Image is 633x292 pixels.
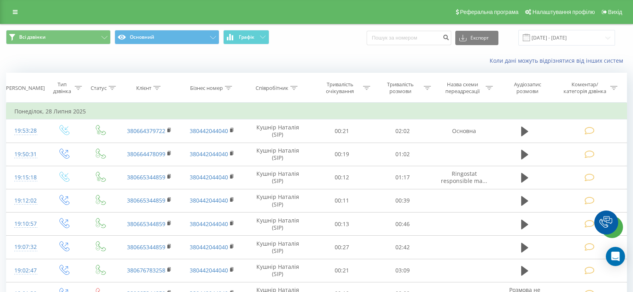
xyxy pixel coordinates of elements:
span: Всі дзвінки [19,34,46,40]
td: Кушнір Наталія (SIP) [244,213,312,236]
div: 19:07:32 [14,239,37,255]
a: 380442044040 [190,150,228,158]
span: Графік [239,34,254,40]
div: 19:12:02 [14,193,37,209]
td: 00:13 [312,213,372,236]
a: 380442044040 [190,197,228,204]
span: Ringostat responsible ma... [441,170,487,185]
div: Клієнт [136,85,151,91]
div: Назва схеми переадресації [441,81,484,95]
td: 00:46 [372,213,433,236]
td: 02:42 [372,236,433,259]
a: 380442044040 [190,127,228,135]
td: 01:02 [372,143,433,166]
span: Налаштування профілю [532,9,595,15]
div: Коментар/категорія дзвінка [562,81,608,95]
td: 00:11 [312,189,372,212]
a: Коли дані можуть відрізнятися вiд інших систем [490,57,627,64]
a: 380442044040 [190,243,228,251]
div: Статус [91,85,107,91]
div: [PERSON_NAME] [4,85,45,91]
a: 380442044040 [190,220,228,228]
td: Основна [433,119,496,143]
div: Бізнес номер [190,85,223,91]
button: Експорт [455,31,498,45]
div: 19:53:28 [14,123,37,139]
div: 19:15:18 [14,170,37,185]
td: Понеділок, 28 Липня 2025 [6,103,627,119]
a: 380665344859 [127,197,165,204]
a: 380665344859 [127,173,165,181]
td: Кушнір Наталія (SIP) [244,236,312,259]
div: 19:50:31 [14,147,37,162]
div: 19:10:57 [14,216,37,232]
td: 00:39 [372,189,433,212]
td: Кушнір Наталія (SIP) [244,259,312,282]
span: Реферальна програма [460,9,519,15]
div: Аудіозапис розмови [503,81,552,95]
div: Співробітник [256,85,288,91]
td: 01:17 [372,166,433,189]
span: Вихід [608,9,622,15]
button: Основний [115,30,219,44]
div: Тип дзвінка [52,81,72,95]
a: 380676783258 [127,266,165,274]
td: 00:19 [312,143,372,166]
a: 380442044040 [190,266,228,274]
div: 19:02:47 [14,263,37,278]
td: 00:27 [312,236,372,259]
div: Тривалість розмови [379,81,422,95]
a: 380665344859 [127,220,165,228]
td: Кушнір Наталія (SIP) [244,119,312,143]
td: Кушнір Наталія (SIP) [244,143,312,166]
td: 02:02 [372,119,433,143]
div: Open Intercom Messenger [606,247,625,266]
td: Кушнір Наталія (SIP) [244,189,312,212]
td: Кушнір Наталія (SIP) [244,166,312,189]
a: 380665344859 [127,243,165,251]
a: 380442044040 [190,173,228,181]
div: Тривалість очікування [319,81,361,95]
button: Графік [223,30,269,44]
button: Всі дзвінки [6,30,111,44]
td: 00:21 [312,119,372,143]
td: 03:09 [372,259,433,282]
td: 00:21 [312,259,372,282]
input: Пошук за номером [367,31,451,45]
a: 380664379722 [127,127,165,135]
td: 00:12 [312,166,372,189]
a: 380664478099 [127,150,165,158]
